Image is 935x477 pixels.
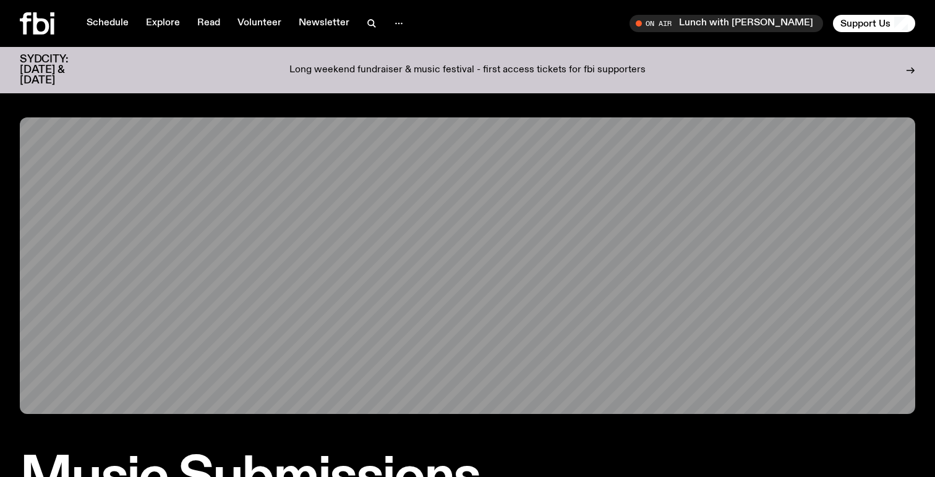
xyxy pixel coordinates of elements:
[190,15,228,32] a: Read
[139,15,187,32] a: Explore
[79,15,136,32] a: Schedule
[289,65,646,76] p: Long weekend fundraiser & music festival - first access tickets for fbi supporters
[833,15,915,32] button: Support Us
[291,15,357,32] a: Newsletter
[20,54,99,86] h3: SYDCITY: [DATE] & [DATE]
[840,18,890,29] span: Support Us
[630,15,823,32] button: On AirLunch with [PERSON_NAME]
[230,15,289,32] a: Volunteer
